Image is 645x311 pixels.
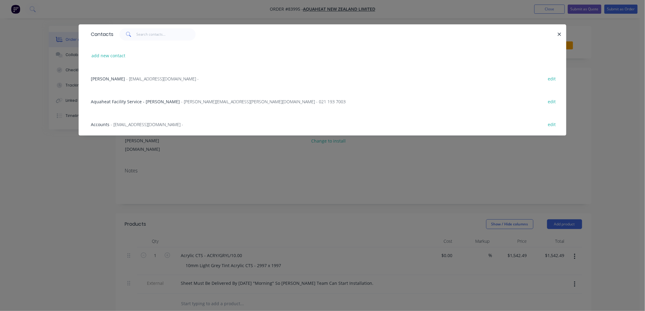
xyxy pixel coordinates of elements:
span: Accounts [91,122,109,127]
span: - [EMAIL_ADDRESS][DOMAIN_NAME] - [126,76,199,82]
button: edit [545,74,559,83]
span: - [EMAIL_ADDRESS][DOMAIN_NAME] - [111,122,183,127]
input: Search contacts... [137,28,196,41]
span: Aquaheat Facility Service - [PERSON_NAME] [91,99,180,104]
button: edit [545,120,559,128]
span: - [PERSON_NAME][EMAIL_ADDRESS][PERSON_NAME][DOMAIN_NAME] - 021 193 7003 [181,99,346,104]
div: Contacts [88,25,113,44]
button: edit [545,97,559,105]
span: [PERSON_NAME] [91,76,125,82]
button: add new contact [88,51,129,60]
